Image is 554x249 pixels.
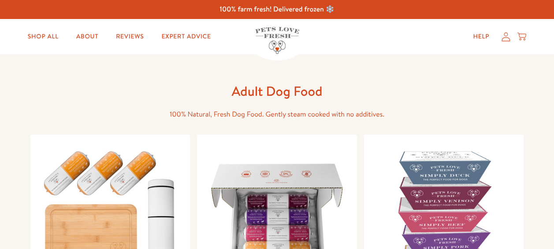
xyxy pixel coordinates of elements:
a: Expert Advice [155,28,218,45]
h1: Adult Dog Food [136,83,418,100]
a: Shop All [21,28,66,45]
img: Pets Love Fresh [255,27,299,54]
a: Reviews [109,28,151,45]
span: 100% Natural, Fresh Dog Food. Gently steam cooked with no additives. [170,109,384,119]
a: Help [466,28,496,45]
a: About [69,28,105,45]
